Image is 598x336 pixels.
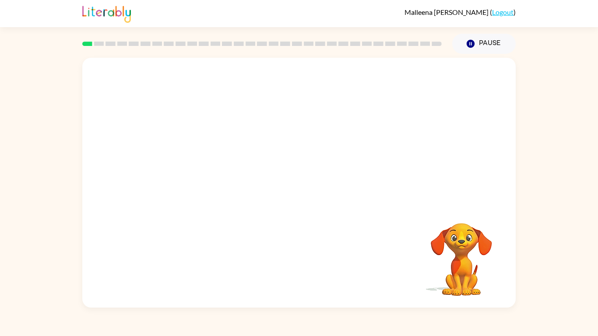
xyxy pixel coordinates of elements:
[452,34,516,54] button: Pause
[405,8,490,16] span: Malleena [PERSON_NAME]
[82,3,131,23] img: Literably
[405,8,516,16] div: ( )
[418,210,505,297] video: Your browser must support playing .mp4 files to use Literably. Please try using another browser.
[492,8,514,16] a: Logout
